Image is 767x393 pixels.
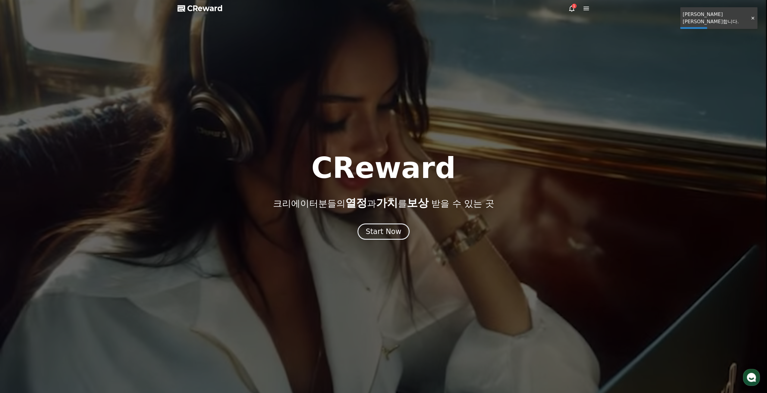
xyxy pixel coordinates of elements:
div: Start Now [366,227,401,236]
a: 1 [568,5,575,12]
span: CReward [187,4,223,13]
a: 대화 [40,191,78,206]
span: 홈 [19,200,23,205]
a: CReward [178,4,223,13]
a: 설정 [78,191,116,206]
h1: CReward [311,154,456,182]
a: 홈 [2,191,40,206]
p: 크리에이터분들의 과 를 받을 수 있는 곳 [273,197,494,209]
a: Start Now [357,229,410,235]
span: 대화 [55,200,62,205]
span: 설정 [93,200,100,205]
span: 가치 [376,197,398,209]
span: 보상 [407,197,428,209]
button: Start Now [357,223,410,240]
span: 열정 [345,197,367,209]
div: 1 [572,4,577,8]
